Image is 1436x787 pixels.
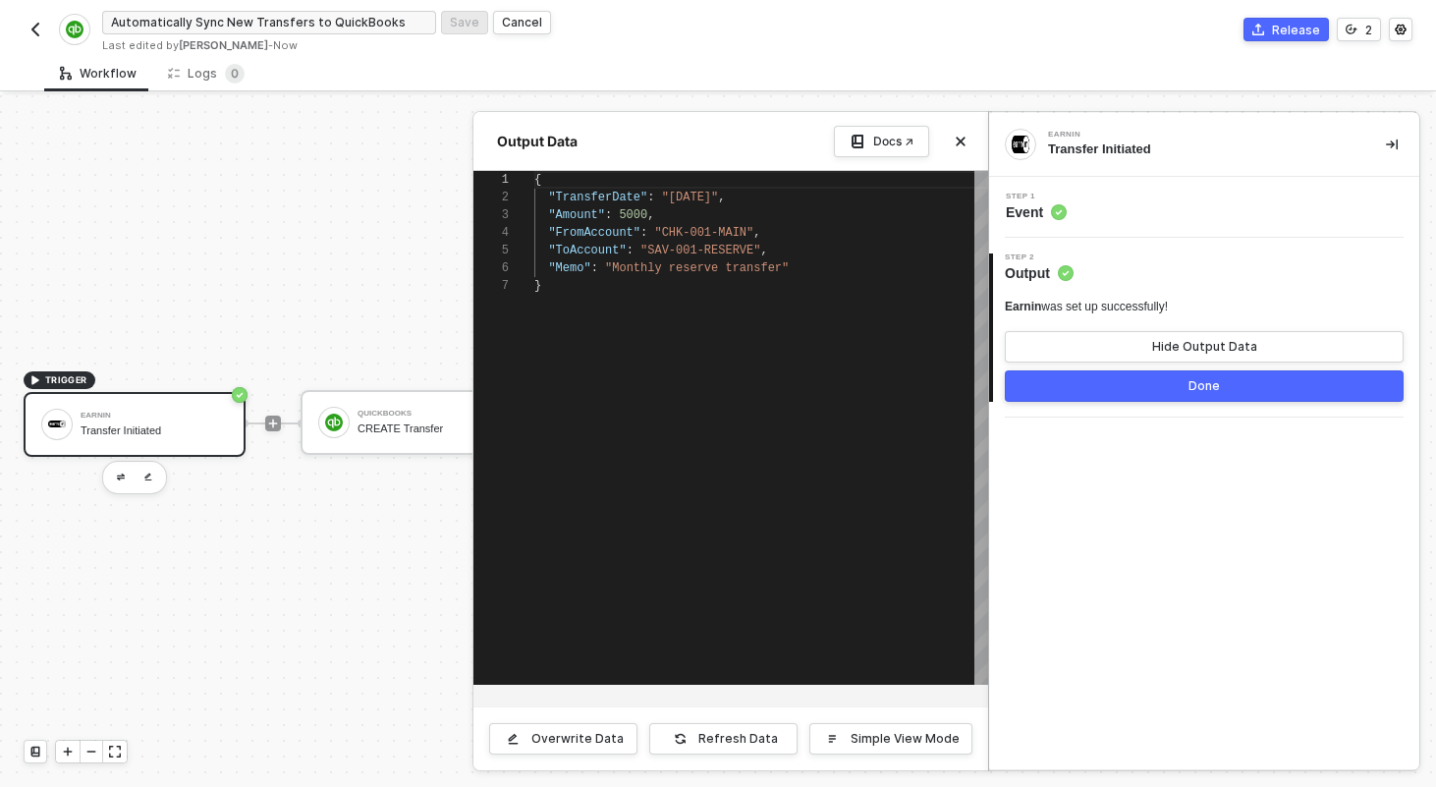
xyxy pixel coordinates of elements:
div: Logs [168,64,245,84]
span: icon-commerce [1252,24,1264,35]
button: Cancel [493,11,551,34]
span: , [760,244,767,257]
button: Overwrite Data [489,723,637,755]
span: Step 1 [1006,193,1067,200]
span: } [534,279,541,293]
sup: 0 [225,64,245,84]
span: : [605,208,612,222]
button: Close [949,130,972,153]
div: was set up successfully! [1005,299,1168,315]
div: Cancel [502,14,542,30]
div: Transfer Initiated [1048,141,1354,158]
button: back [24,18,47,41]
input: Please enter a title [102,11,436,34]
span: "Memo" [548,261,590,275]
span: icon-collapse-right [1386,139,1398,150]
div: 2 [1365,22,1372,38]
button: Done [1005,370,1404,402]
span: icon-versioning [1346,24,1357,35]
img: integration-icon [1012,136,1029,153]
span: "Monthly reserve transfer" [605,261,789,275]
span: "CHK-001-MAIN" [654,226,753,240]
img: integration-icon [66,21,83,38]
span: "Amount" [548,208,605,222]
span: icon-expand [109,746,121,758]
div: 2 [473,189,509,206]
span: Step 2 [1005,253,1074,261]
button: Refresh Data [649,723,798,755]
div: Hide Output Data [1152,339,1257,355]
a: Docs ↗ [834,126,929,157]
img: back [28,22,43,37]
span: icon-settings [1395,24,1407,35]
span: "SAV-001-RESERVE" [640,244,760,257]
div: 3 [473,206,509,224]
div: Workflow [60,66,137,82]
div: Simple View Mode [851,731,960,747]
div: Docs ↗ [873,134,913,149]
span: "TransferDate" [548,191,647,204]
span: : [627,244,634,257]
button: Save [441,11,488,34]
span: , [718,191,725,204]
span: "FromAccount" [548,226,640,240]
span: icon-play [62,746,74,758]
span: Earnin [1005,300,1041,313]
button: Simple View Mode [809,723,972,755]
span: , [753,226,760,240]
div: Earnin [1048,131,1343,139]
button: Hide Output Data [1005,331,1404,363]
span: [PERSON_NAME] [179,38,268,52]
span: "[DATE]" [662,191,719,204]
div: Done [1188,378,1220,394]
span: Output [1005,263,1074,283]
span: icon-minus [85,746,97,758]
div: Refresh Data [698,731,778,747]
span: 5000 [619,208,647,222]
div: Output Data [489,132,585,151]
button: Release [1243,18,1329,41]
div: 4 [473,224,509,242]
span: : [640,226,647,240]
span: : [591,261,598,275]
div: Overwrite Data [531,731,624,747]
span: Event [1006,202,1067,222]
div: Step 1Event [989,193,1419,222]
div: Step 2Output Earninwas set up successfully!Hide Output DataDone [989,253,1419,402]
span: , [647,208,654,222]
div: Release [1272,22,1320,38]
span: icon-close [955,136,967,147]
div: 6 [473,259,509,277]
textarea: Editor content;Press Alt+F1 for Accessibility Options. [534,171,535,189]
span: "ToAccount" [548,244,626,257]
div: Last edited by - Now [102,38,716,53]
div: 5 [473,242,509,259]
span: { [534,173,541,187]
div: 7 [473,277,509,295]
div: 1 [473,171,509,189]
button: 2 [1337,18,1381,41]
span: : [647,191,654,204]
